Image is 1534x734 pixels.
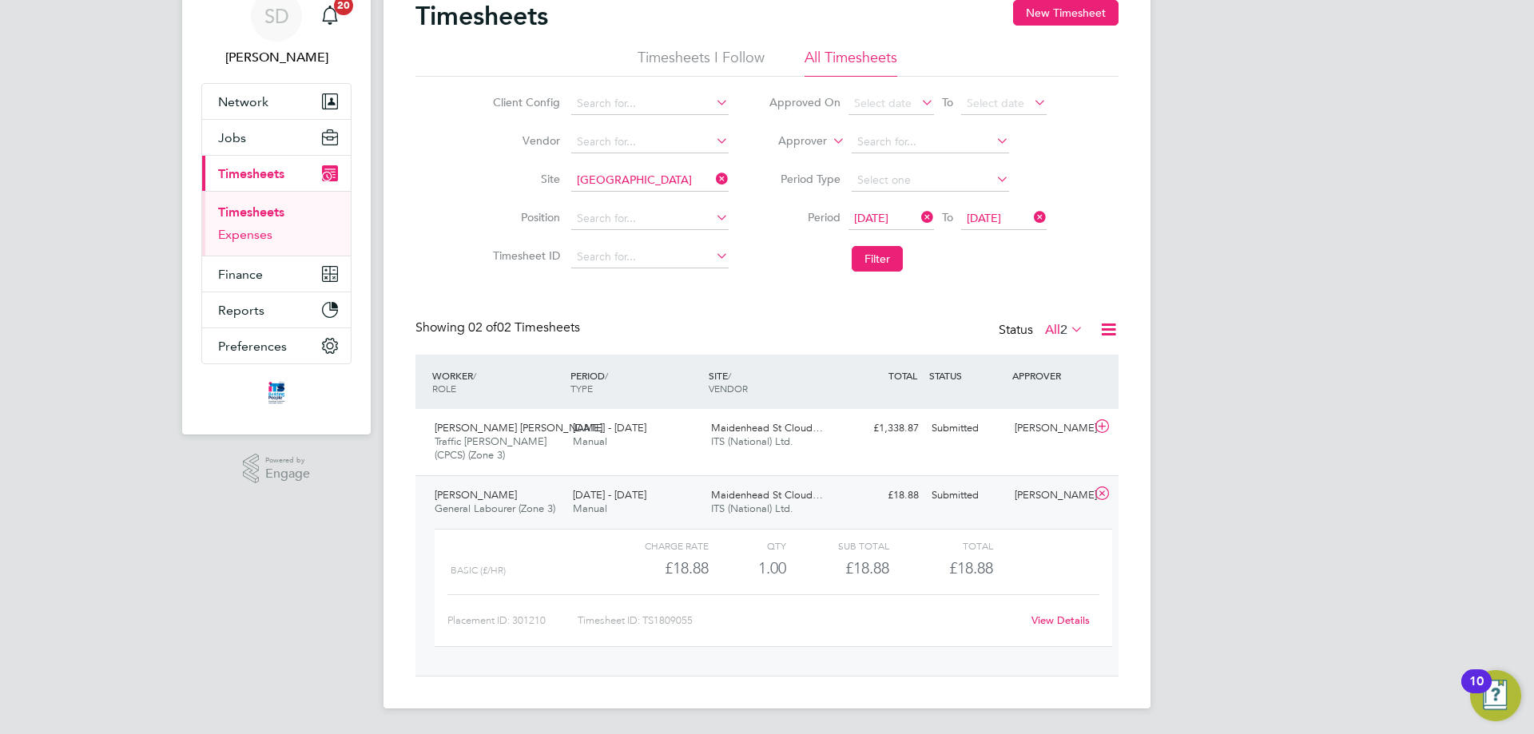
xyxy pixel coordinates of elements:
span: To [937,207,958,228]
span: Manual [573,502,607,515]
label: Position [488,210,560,224]
label: All [1045,322,1083,338]
li: Timesheets I Follow [638,48,765,77]
div: [PERSON_NAME] [1008,415,1091,442]
label: Approver [755,133,827,149]
div: Submitted [925,482,1008,509]
input: Search for... [571,208,729,230]
label: Period [769,210,841,224]
span: Select date [967,96,1024,110]
button: Preferences [202,328,351,363]
input: Select one [852,169,1009,192]
span: ITS (National) Ltd. [711,434,793,448]
span: / [728,369,731,382]
label: Timesheet ID [488,248,560,263]
span: [DATE] - [DATE] [573,488,646,502]
div: [PERSON_NAME] [1008,482,1091,509]
div: £1,338.87 [842,415,925,442]
span: £18.88 [949,558,993,577]
button: Filter [852,246,903,272]
span: [DATE] [967,211,1001,225]
div: Submitted [925,415,1008,442]
div: £18.88 [606,555,709,581]
button: Network [202,84,351,119]
div: APPROVER [1008,361,1091,390]
button: Timesheets [202,156,351,191]
span: [DATE] [854,211,888,225]
span: General Labourer (Zone 3) [435,502,555,515]
span: Reports [218,303,264,318]
span: Preferences [218,339,287,354]
span: To [937,92,958,113]
span: Jobs [218,130,246,145]
div: QTY [709,536,786,555]
input: Search for... [571,93,729,115]
label: Client Config [488,95,560,109]
span: Engage [265,467,310,481]
span: SD [264,6,289,26]
span: [PERSON_NAME] [PERSON_NAME] [435,421,602,434]
label: Approved On [769,95,841,109]
span: VENDOR [709,382,748,395]
label: Vendor [488,133,560,148]
span: 02 Timesheets [468,319,580,335]
span: Stuart Douglas [201,48,352,67]
div: £18.88 [786,555,889,581]
a: Go to home page [201,380,352,406]
button: Finance [202,256,351,292]
li: All Timesheets [805,48,897,77]
span: Maidenhead St Cloud… [711,488,823,502]
input: Search for... [571,169,729,192]
input: Search for... [571,246,729,268]
span: Timesheets [218,166,284,181]
label: Period Type [769,172,841,186]
span: TYPE [570,382,593,395]
div: Placement ID: 301210 [447,608,578,633]
div: £18.88 [842,482,925,509]
img: itsconstruction-logo-retina.png [265,380,288,406]
span: 2 [1060,322,1067,338]
span: ROLE [432,382,456,395]
div: PERIOD [566,361,705,403]
span: [DATE] - [DATE] [573,421,646,434]
span: / [605,369,608,382]
div: Timesheet ID: TS1809055 [578,608,1021,633]
div: 1.00 [709,555,786,581]
div: SITE [705,361,843,403]
div: Showing [415,319,583,336]
input: Search for... [571,131,729,153]
span: ITS (National) Ltd. [711,502,793,515]
div: STATUS [925,361,1008,390]
span: Powered by [265,454,310,467]
span: Maidenhead St Cloud… [711,421,823,434]
span: TOTAL [888,369,917,382]
span: / [473,369,476,382]
div: Timesheets [202,191,351,256]
input: Search for... [852,131,1009,153]
button: Open Resource Center, 10 new notifications [1470,670,1521,721]
span: Select date [854,96,912,110]
span: Finance [218,267,263,282]
div: Status [999,319,1087,342]
span: Basic (£/HR) [451,565,506,576]
button: Reports [202,292,351,327]
div: WORKER [428,361,566,403]
div: Sub Total [786,536,889,555]
a: Timesheets [218,204,284,220]
label: Site [488,172,560,186]
span: 02 of [468,319,497,335]
span: Network [218,94,268,109]
div: Charge rate [606,536,709,555]
span: [PERSON_NAME] [435,488,517,502]
span: Traffic [PERSON_NAME] (CPCS) (Zone 3) [435,434,546,462]
a: Powered byEngage [243,454,311,484]
div: 10 [1469,681,1484,702]
span: Manual [573,434,607,448]
div: Total [889,536,992,555]
button: Jobs [202,120,351,155]
a: Expenses [218,227,272,242]
a: View Details [1031,613,1090,627]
